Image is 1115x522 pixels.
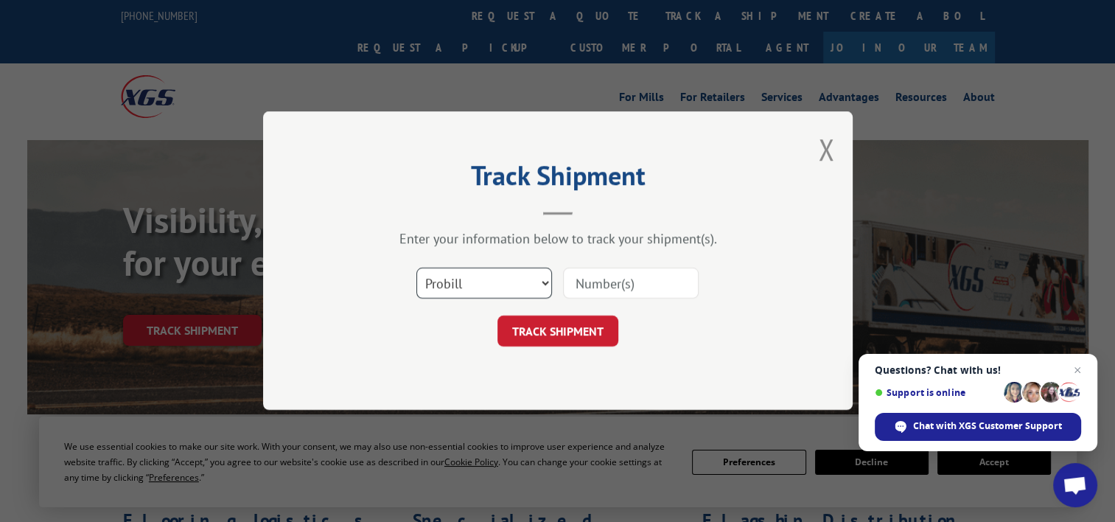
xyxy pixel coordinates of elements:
[497,316,618,347] button: TRACK SHIPMENT
[875,387,999,398] span: Support is online
[913,420,1062,433] span: Chat with XGS Customer Support
[563,268,699,299] input: Number(s)
[1053,463,1097,507] div: Open chat
[875,364,1081,376] span: Questions? Chat with us!
[875,413,1081,441] div: Chat with XGS Customer Support
[818,130,834,169] button: Close modal
[1069,361,1086,379] span: Close chat
[337,165,779,193] h2: Track Shipment
[337,231,779,248] div: Enter your information below to track your shipment(s).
